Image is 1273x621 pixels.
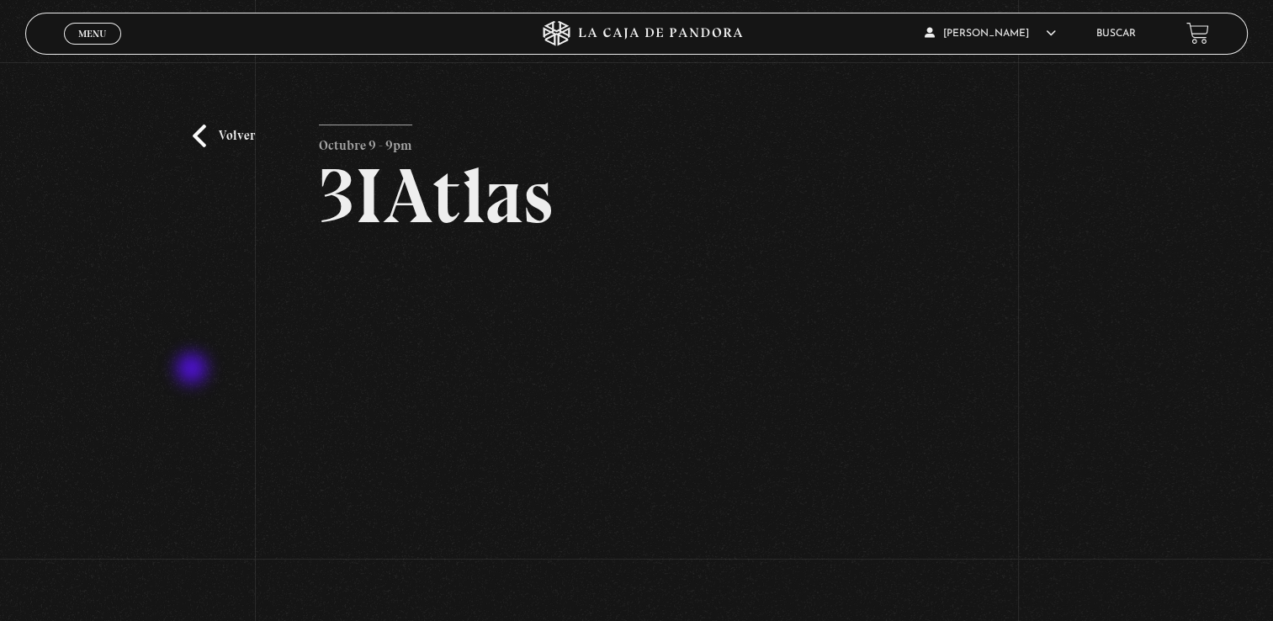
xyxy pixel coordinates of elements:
[1186,22,1209,45] a: View your shopping cart
[1096,29,1136,39] a: Buscar
[319,157,954,235] h2: 3IAtlas
[925,29,1056,39] span: [PERSON_NAME]
[319,125,412,158] p: Octubre 9 - 9pm
[72,43,112,55] span: Cerrar
[78,29,106,39] span: Menu
[319,260,954,618] iframe: Dailymotion video player – 3IATLAS
[193,125,255,147] a: Volver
